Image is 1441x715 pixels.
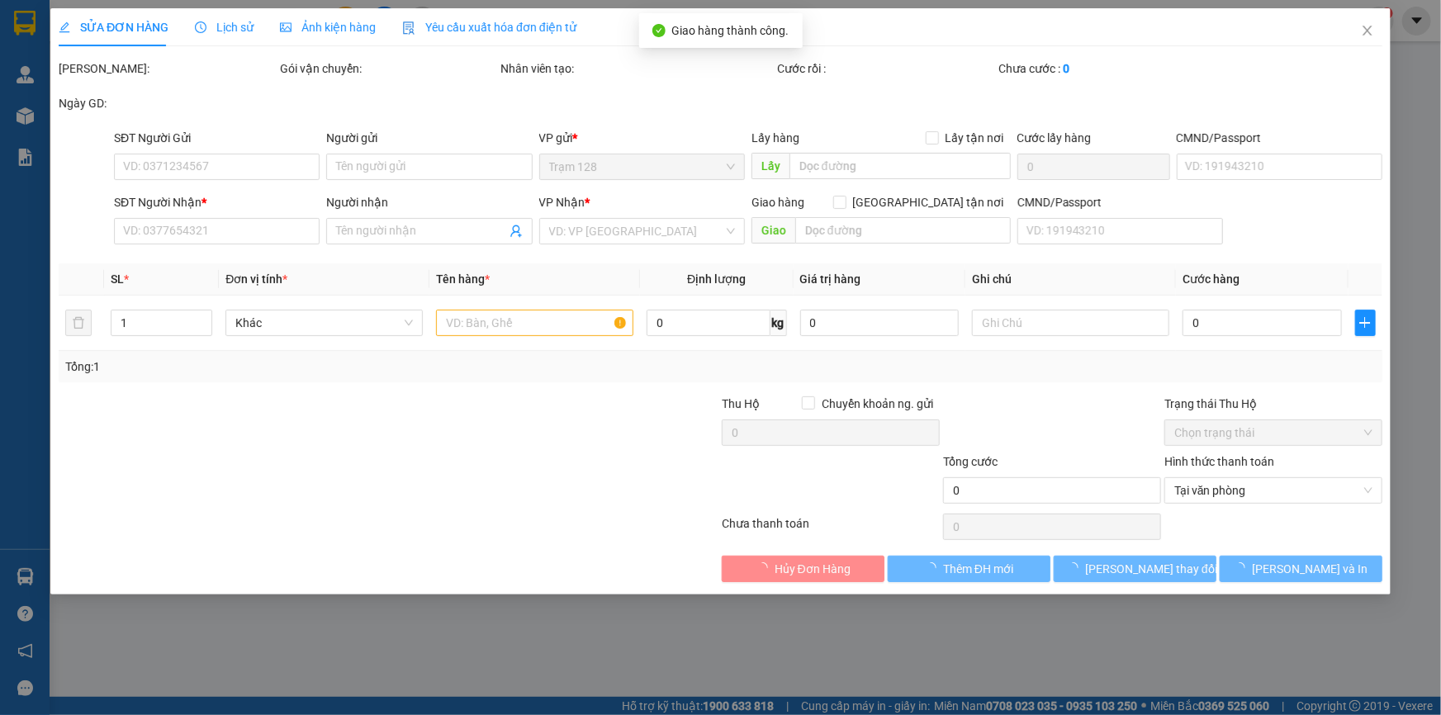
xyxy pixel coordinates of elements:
[549,154,735,179] span: Trạm 128
[59,59,277,78] div: [PERSON_NAME]:
[998,59,1216,78] div: Chưa cước :
[939,129,1011,147] span: Lấy tận nơi
[1067,562,1085,574] span: loading
[225,272,287,286] span: Đơn vị tính
[1361,24,1374,37] span: close
[943,455,998,468] span: Tổng cước
[1174,420,1372,445] span: Chọn trạng thái
[943,560,1013,578] span: Thêm ĐH mới
[1235,562,1253,574] span: loading
[775,560,851,578] span: Hủy Đơn Hàng
[402,21,576,34] span: Yêu cầu xuất hóa đơn điện tử
[722,397,760,410] span: Thu Hộ
[751,196,804,209] span: Giao hàng
[756,562,775,574] span: loading
[723,556,885,582] button: Hủy Đơn Hàng
[846,193,1011,211] span: [GEOGRAPHIC_DATA] tận nơi
[770,310,787,336] span: kg
[111,272,124,286] span: SL
[114,129,320,147] div: SĐT Người Gửi
[972,310,1169,336] input: Ghi Chú
[114,193,320,211] div: SĐT Người Nhận
[815,395,940,413] span: Chuyển khoản ng. gửi
[436,272,490,286] span: Tên hàng
[721,514,942,543] div: Chưa thanh toán
[539,129,745,147] div: VP gửi
[1063,62,1069,75] b: 0
[195,21,206,33] span: clock-circle
[280,21,292,33] span: picture
[652,24,666,37] span: check-circle
[195,21,254,34] span: Lịch sử
[751,131,799,144] span: Lấy hàng
[1183,272,1240,286] span: Cước hàng
[59,21,168,34] span: SỬA ĐƠN HÀNG
[751,153,789,179] span: Lấy
[326,193,532,211] div: Người nhận
[59,94,277,112] div: Ngày GD:
[1085,560,1217,578] span: [PERSON_NAME] thay đổi
[1344,8,1391,54] button: Close
[501,59,775,78] div: Nhân viên tạo:
[777,59,995,78] div: Cước rồi :
[1017,193,1223,211] div: CMND/Passport
[1017,131,1092,144] label: Cước lấy hàng
[1356,316,1375,329] span: plus
[789,153,1011,179] input: Dọc đường
[1174,478,1372,503] span: Tại văn phòng
[65,310,92,336] button: delete
[59,21,70,33] span: edit
[280,59,498,78] div: Gói vận chuyển:
[235,310,413,335] span: Khác
[1177,129,1382,147] div: CMND/Passport
[751,217,795,244] span: Giao
[326,129,532,147] div: Người gửi
[1164,395,1382,413] div: Trạng thái Thu Hộ
[888,556,1050,582] button: Thêm ĐH mới
[965,263,1176,296] th: Ghi chú
[280,21,376,34] span: Ảnh kiện hàng
[1017,154,1170,180] input: Cước lấy hàng
[402,21,415,35] img: icon
[1164,455,1274,468] label: Hình thức thanh toán
[1220,556,1382,582] button: [PERSON_NAME] và In
[1355,310,1376,336] button: plus
[510,225,523,238] span: user-add
[687,272,746,286] span: Định lượng
[1253,560,1368,578] span: [PERSON_NAME] và In
[436,310,633,336] input: VD: Bàn, Ghế
[925,562,943,574] span: loading
[800,272,861,286] span: Giá trị hàng
[672,24,789,37] span: Giao hàng thành công.
[1054,556,1216,582] button: [PERSON_NAME] thay đổi
[795,217,1011,244] input: Dọc đường
[539,196,585,209] span: VP Nhận
[65,357,557,376] div: Tổng: 1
